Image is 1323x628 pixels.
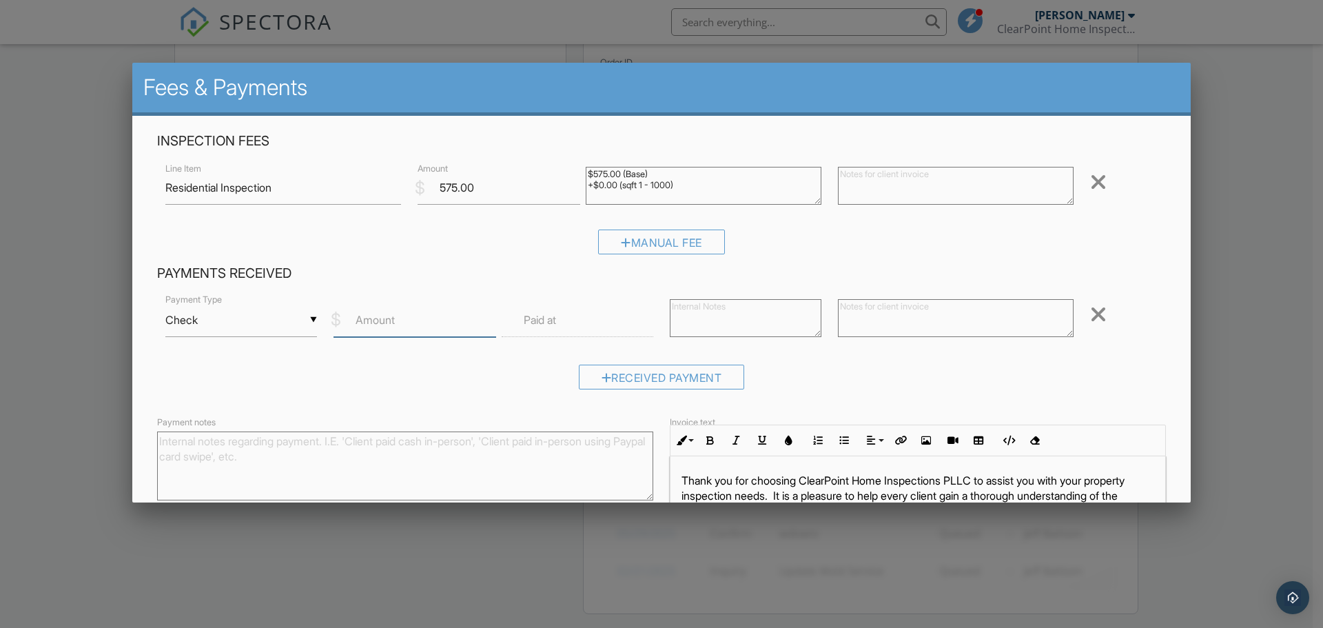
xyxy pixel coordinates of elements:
[670,416,715,429] label: Invoice text
[143,74,1180,101] h2: Fees & Payments
[775,427,801,454] button: Colors
[598,230,725,254] div: Manual Fee
[723,427,749,454] button: Italic (Ctrl+I)
[1021,427,1047,454] button: Clear Formatting
[831,427,857,454] button: Unordered List
[861,427,887,454] button: Align
[939,427,965,454] button: Insert Video
[913,427,939,454] button: Insert Image (Ctrl+P)
[887,427,913,454] button: Insert Link (Ctrl+K)
[995,427,1021,454] button: Code View
[415,176,425,200] div: $
[356,312,395,327] label: Amount
[965,427,992,454] button: Insert Table
[331,308,341,332] div: $
[157,132,1166,150] h4: Inspection Fees
[157,416,216,429] label: Payment notes
[165,163,201,175] label: Line Item
[681,473,1154,519] p: Thank you for choosing ClearPoint Home Inspections PLLC to assist you with your property inspecti...
[586,167,821,205] textarea: $575.00 (Base) +$0.00 (sqft 1 - 1000)
[524,312,556,327] label: Paid at
[805,427,831,454] button: Ordered List
[598,239,725,252] a: Manual Fee
[157,265,1166,283] h4: Payments Received
[697,427,723,454] button: Bold (Ctrl+B)
[1276,581,1309,614] div: Open Intercom Messenger
[418,163,448,175] label: Amount
[165,294,222,306] label: Payment Type
[579,374,745,388] a: Received Payment
[670,427,697,454] button: Inline Style
[749,427,775,454] button: Underline (Ctrl+U)
[579,365,745,389] div: Received Payment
